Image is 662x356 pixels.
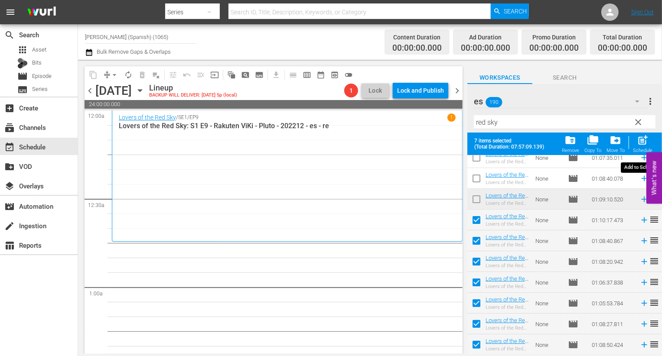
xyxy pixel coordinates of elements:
[604,132,627,156] span: Move Item To Workspace
[210,71,219,79] span: input
[568,256,578,267] span: Episode
[121,68,135,82] span: Loop Content
[283,66,300,83] span: Day Calendar View
[238,68,252,82] span: Create Search Block
[103,71,111,79] span: compress
[649,339,659,350] span: reorder
[32,45,46,54] span: Asset
[95,49,171,55] span: Bulk Remove Gaps & Overlaps
[532,272,564,293] td: None
[328,68,342,82] span: View Backup
[639,174,649,183] svg: Add to Schedule
[392,43,442,53] span: 00:00:00.000
[532,251,564,272] td: None
[532,293,564,314] td: None
[486,263,528,269] div: Lovers of the Red Sky
[303,71,311,79] span: calendar_view_week_outlined
[588,230,636,251] td: 01:08:40.867
[176,114,178,120] p: /
[649,214,659,225] span: reorder
[588,147,636,168] td: 01:07:35.011
[330,71,339,79] span: preview_outlined
[568,215,578,225] span: Episode
[639,194,649,204] svg: Add to Schedule
[362,84,389,98] button: Lock
[189,114,199,120] p: EP9
[486,172,528,204] a: Lovers of the Red Sky: S1 E8- Rakuten ViKi - Pluto - 202210 - es
[86,68,100,82] span: Copy Lineup
[532,230,564,251] td: None
[486,346,528,352] div: Lovers of the Red Sky
[252,68,266,82] span: Create Series Block
[486,201,528,206] div: Lovers of the Red Sky
[135,68,149,82] span: Select an event to delete
[180,68,194,82] span: Revert to Primary Episode
[637,134,649,146] span: post_add
[588,334,636,355] td: 01:08:50.424
[486,180,528,185] div: Lovers of the Red Sky
[646,152,662,204] button: Open Feedback Widget
[568,319,578,329] span: Episode
[588,293,636,314] td: 01:05:53.784
[639,153,649,162] svg: Add to Schedule
[588,189,636,210] td: 01:09:10.520
[564,134,576,146] span: folder_delete
[21,2,62,23] img: ans4CAIJ8jUAAAAAAAAAAAAAAAAAAAAAAAAgQb4GAAAAAAAAAAAAAAAAAAAAAAAAJMjXAAAAAAAAAAAAAAAAAAAAAAAAgAT5G...
[17,58,28,68] div: Bits
[633,117,643,127] span: clear
[17,84,28,95] span: Series
[631,115,645,129] button: clear
[532,210,564,230] td: None
[241,71,250,79] span: pageview_outlined
[344,87,358,94] span: 1
[467,72,532,83] span: Workspaces
[4,123,15,133] span: Channels
[649,298,659,308] span: reorder
[255,71,264,79] span: subtitles_outlined
[568,277,578,288] span: Episode
[119,122,456,130] p: Lovers of the Red Sky: S1 E9 - Rakuten ViKi - Pluto - 202212 - es - re
[5,7,16,17] span: menu
[532,334,564,355] td: None
[633,148,652,153] div: Schedule
[598,31,647,43] div: Total Duration
[32,72,52,81] span: Episode
[316,71,325,79] span: date_range_outlined
[559,132,582,156] button: Remove
[474,144,548,150] span: (Total Duration: 07:57:09.139)
[532,168,564,189] td: None
[100,68,121,82] span: Remove Gaps & Overlaps
[85,100,463,109] span: 24:00:00.000
[486,159,528,165] div: Lovers of the Red Sky
[582,132,604,156] button: Copy To
[639,278,649,287] svg: Add to Schedule
[486,304,528,310] div: Lovers of the Red Sky
[85,85,95,96] span: chevron_left
[149,93,237,98] div: BACKUP WILL DELIVER: [DATE] 5p (local)
[344,71,353,79] span: toggle_off
[610,134,621,146] span: drive_file_move
[32,85,48,94] span: Series
[504,3,527,19] span: Search
[4,142,15,152] span: Schedule
[607,148,625,153] div: Move To
[588,272,636,293] td: 01:06:37.838
[486,242,528,248] div: Lovers of the Red Sky
[222,66,238,83] span: Refresh All Search Blocks
[486,255,528,287] a: Lovers of the Red Sky: S1 E12 - Rakuten ViKi - Pluto - 202212 - es - re
[639,298,649,308] svg: Add to Schedule
[568,173,578,184] span: Episode
[588,168,636,189] td: 01:08:40.078
[486,192,528,225] a: Lovers of the Red Sky: S1 E9 - Rakuten ViKi - Pluto - 202212 - es - re
[486,234,528,266] a: Lovers of the Red Sky: S1 E11 - Rakuten ViKi - Pluto - 202212 - es - re
[149,83,237,93] div: Lineup
[4,201,15,212] span: Automation
[645,91,655,112] button: more_vert
[529,43,579,53] span: 00:00:00.000
[397,83,444,98] div: Lock and Publish
[450,114,453,120] p: 1
[32,58,42,67] span: Bits
[587,134,599,146] span: folder_copy
[95,84,132,98] div: [DATE]
[4,30,15,40] span: Search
